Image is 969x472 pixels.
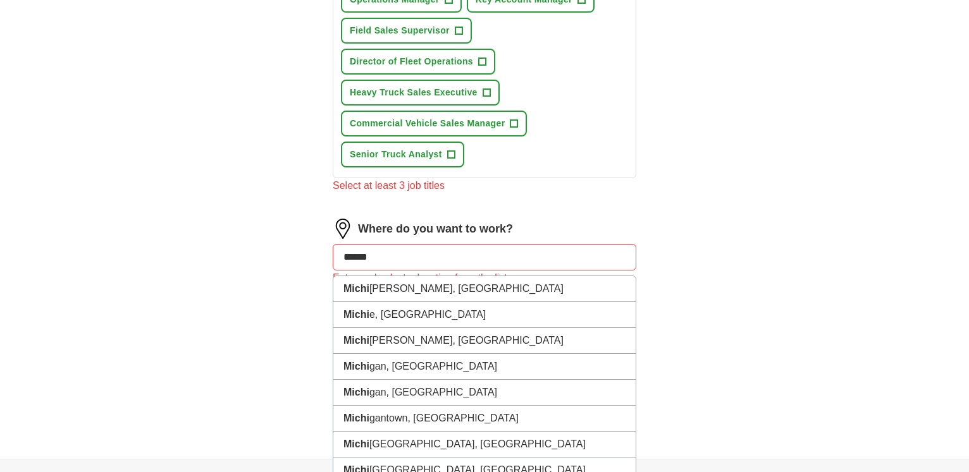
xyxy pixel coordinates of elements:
li: e, [GEOGRAPHIC_DATA] [333,302,636,328]
button: Field Sales Supervisor [341,18,472,44]
span: Senior Truck Analyst [350,148,442,161]
strong: Michi [343,283,369,294]
div: Select at least 3 job titles [333,178,636,193]
li: gantown, [GEOGRAPHIC_DATA] [333,406,636,432]
li: [GEOGRAPHIC_DATA], [GEOGRAPHIC_DATA] [333,432,636,457]
div: Enter and select a location from the list [333,270,636,286]
strong: Michi [343,413,369,423]
button: Director of Fleet Operations [341,49,495,75]
img: location.png [333,219,353,239]
strong: Michi [343,309,369,320]
label: Where do you want to work? [358,221,513,238]
span: Field Sales Supervisor [350,24,450,37]
span: Heavy Truck Sales Executive [350,86,478,99]
li: gan, [GEOGRAPHIC_DATA] [333,354,636,380]
button: Commercial Vehicle Sales Manager [341,111,527,136]
button: Heavy Truck Sales Executive [341,80,500,106]
strong: Michi [343,335,369,346]
li: [PERSON_NAME], [GEOGRAPHIC_DATA] [333,328,636,354]
span: Director of Fleet Operations [350,55,473,68]
button: Senior Truck Analyst [341,142,464,167]
strong: Michi [343,387,369,397]
li: gan, [GEOGRAPHIC_DATA] [333,380,636,406]
strong: Michi [343,439,369,449]
strong: Michi [343,361,369,372]
span: Commercial Vehicle Sales Manager [350,117,505,130]
li: [PERSON_NAME], [GEOGRAPHIC_DATA] [333,276,636,302]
